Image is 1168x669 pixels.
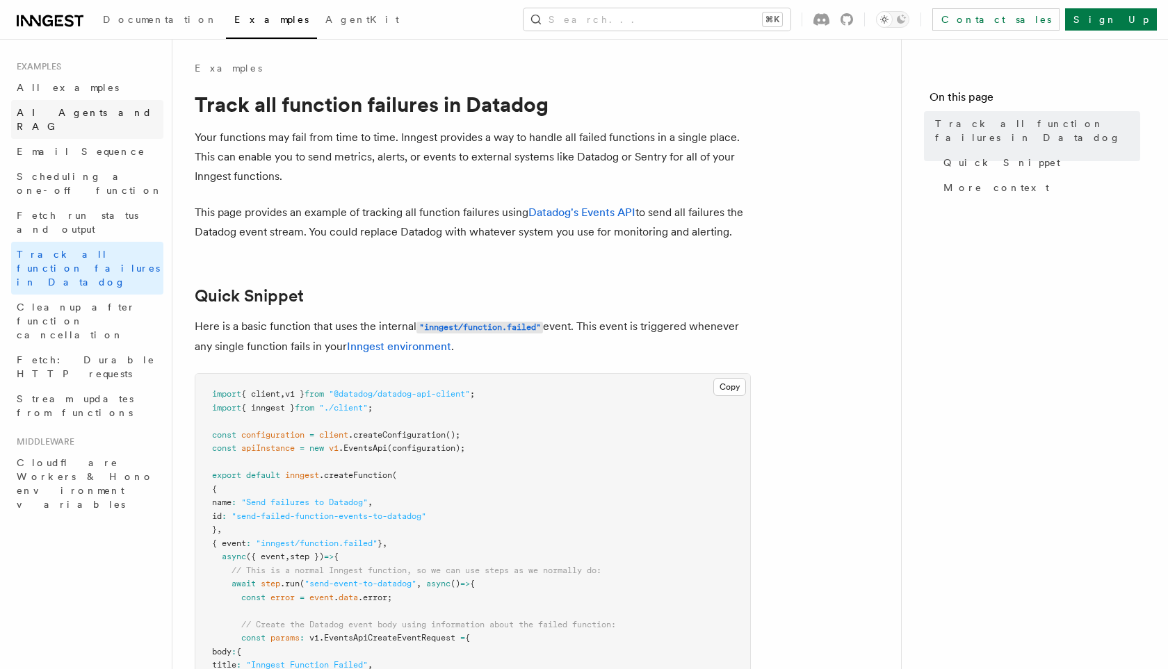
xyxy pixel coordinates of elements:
span: v1 [309,633,319,643]
span: Scheduling a one-off function [17,171,163,196]
span: = [460,633,465,643]
span: : [222,511,227,521]
span: Stream updates from functions [17,393,133,418]
h4: On this page [930,89,1140,111]
span: "send-failed-function-events-to-datadog" [232,511,426,521]
span: () [451,579,460,588]
a: All examples [11,75,163,100]
span: => [460,579,470,588]
a: Cleanup after function cancellation [11,295,163,347]
span: , [382,538,387,548]
span: configuration [241,430,305,440]
button: Copy [713,378,746,396]
span: // Create the Datadog event body using information about the failed function: [241,620,616,629]
span: .EventsApi [339,443,387,453]
span: All examples [17,82,119,93]
span: "Send failures to Datadog" [241,497,368,507]
span: = [309,430,314,440]
span: Cloudflare Workers & Hono environment variables [17,457,154,510]
span: async [222,552,246,561]
span: error [270,593,295,602]
span: More context [943,181,1049,195]
span: Examples [234,14,309,25]
a: AI Agents and RAG [11,100,163,139]
span: .error; [358,593,392,602]
span: await [232,579,256,588]
span: Track all function failures in Datadog [935,117,1140,144]
span: id [212,511,222,521]
span: name [212,497,232,507]
span: { [470,579,475,588]
span: ( [392,470,397,480]
span: event [309,593,334,602]
span: , [217,525,222,534]
span: import [212,403,241,413]
span: "send-event-to-datadog" [305,579,416,588]
p: This page provides an example of tracking all function failures using to send all failures the Da... [195,203,751,242]
span: } [212,525,217,534]
a: Datadog's Events API [528,206,635,219]
span: ; [470,389,475,399]
span: ; [368,403,373,413]
span: } [378,538,382,548]
span: .createConfiguration [348,430,446,440]
span: . [334,593,339,602]
span: Fetch: Durable HTTP requests [17,354,155,379]
a: Stream updates from functions [11,386,163,425]
span: AgentKit [325,14,399,25]
span: { [465,633,470,643]
span: const [212,443,236,453]
span: step }) [290,552,324,561]
span: Fetch run status and output [17,210,138,235]
span: // This is a normal Inngest function, so we can use steps as we normally do: [232,565,601,575]
span: Quick Snippet [943,156,1060,170]
span: = [300,593,305,602]
span: . [319,633,324,643]
span: data [339,593,358,602]
span: from [305,389,324,399]
span: "@datadog/datadog-api-client" [329,389,470,399]
span: , [285,552,290,561]
a: Cloudflare Workers & Hono environment variables [11,450,163,517]
a: Track all function failures in Datadog [930,111,1140,150]
span: : [246,538,251,548]
span: Examples [11,61,61,72]
span: { [236,647,241,656]
span: { [334,552,339,561]
a: Sign Up [1065,8,1157,31]
a: Documentation [95,4,226,38]
span: export [212,470,241,480]
button: Toggle dark mode [876,11,909,28]
span: { [212,484,217,494]
span: .createFunction [319,470,392,480]
span: "./client" [319,403,368,413]
span: new [309,443,324,453]
span: params [270,633,300,643]
span: body [212,647,232,656]
span: const [241,593,266,602]
span: apiInstance [241,443,295,453]
span: import [212,389,241,399]
span: , [368,497,373,507]
span: inngest [285,470,319,480]
a: Email Sequence [11,139,163,164]
a: "inngest/function.failed" [416,320,543,333]
span: , [416,579,421,588]
span: async [426,579,451,588]
span: ({ event [246,552,285,561]
a: AgentKit [317,4,407,38]
span: : [232,647,236,656]
span: "inngest/function.failed" [256,538,378,548]
kbd: ⌘K [763,13,782,26]
span: v1 [329,443,339,453]
a: Quick Snippet [938,150,1140,175]
span: Email Sequence [17,146,145,157]
span: AI Agents and RAG [17,107,152,132]
span: step [261,579,280,588]
span: from [295,403,314,413]
span: Middleware [11,436,74,447]
a: Scheduling a one-off function [11,164,163,203]
span: ( [300,579,305,588]
a: Fetch run status and output [11,203,163,242]
span: v1 } [285,389,305,399]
